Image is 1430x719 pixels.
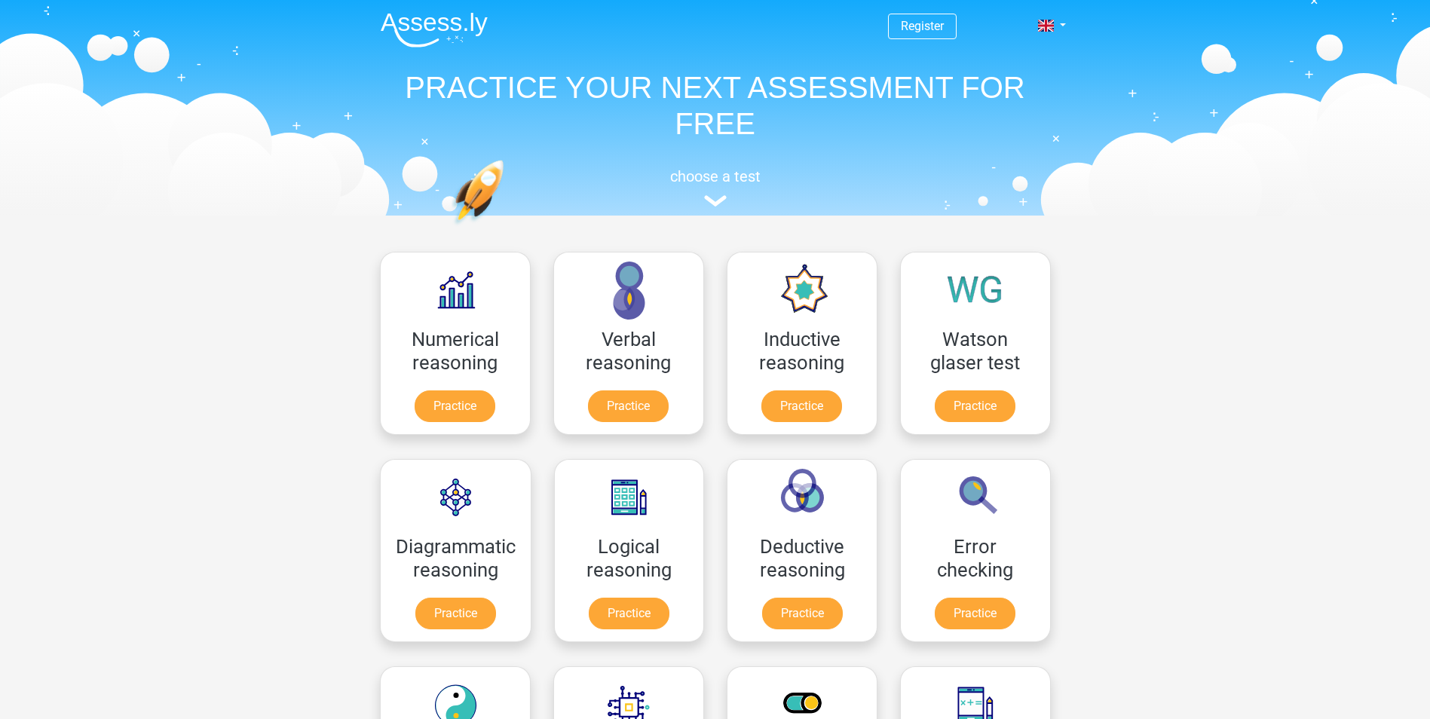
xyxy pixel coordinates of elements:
a: Practice [762,598,843,629]
a: Practice [761,390,842,422]
h1: PRACTICE YOUR NEXT ASSESSMENT FOR FREE [369,69,1062,142]
img: practice [452,160,562,296]
a: Register [901,19,944,33]
img: Assessly [381,12,488,47]
a: Practice [415,598,496,629]
a: choose a test [369,167,1062,207]
a: Practice [415,390,495,422]
a: Practice [589,598,669,629]
a: Practice [935,390,1015,422]
h5: choose a test [369,167,1062,185]
img: assessment [704,195,727,207]
a: Practice [588,390,669,422]
a: Practice [935,598,1015,629]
